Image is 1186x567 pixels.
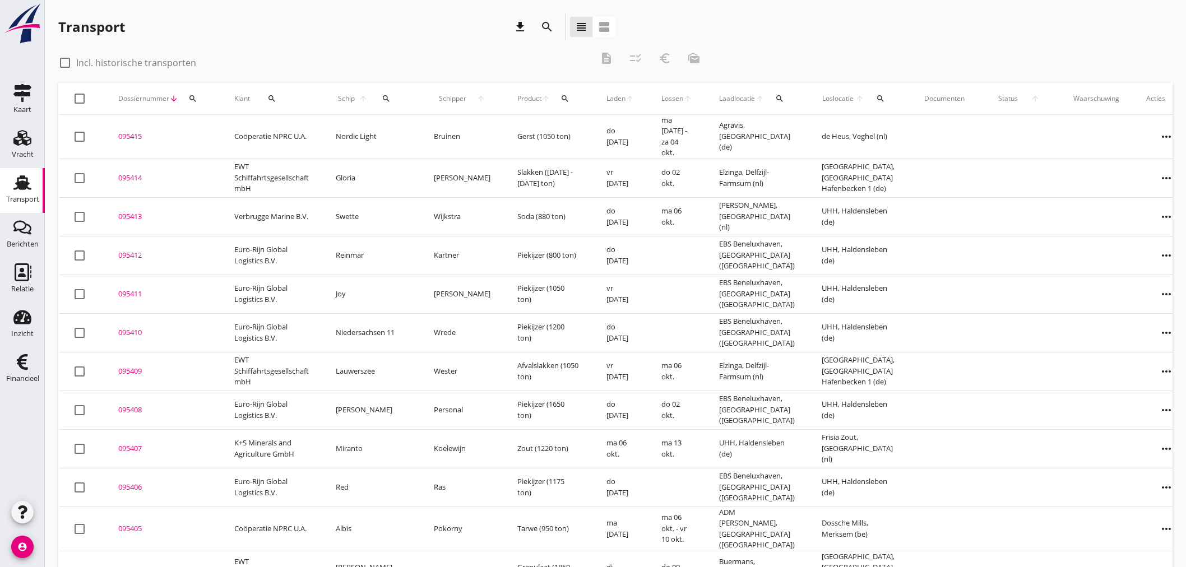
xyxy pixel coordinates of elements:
i: search [560,94,569,103]
i: arrow_upward [356,94,369,103]
td: Joy [322,275,420,313]
td: vr [DATE] [593,159,648,197]
td: Agravis, [GEOGRAPHIC_DATA] (de) [706,115,808,159]
td: EBS Beneluxhaven, [GEOGRAPHIC_DATA] ([GEOGRAPHIC_DATA]) [706,391,808,429]
td: [PERSON_NAME] [420,159,504,197]
td: Niedersachsen 11 [322,313,420,352]
div: Klant [234,85,309,112]
div: 095405 [118,523,207,535]
i: search [382,94,391,103]
i: more_horiz [1151,472,1182,503]
td: Miranto [322,429,420,468]
td: UHH, Haldensleben (de) [808,468,911,506]
i: more_horiz [1151,317,1182,348]
i: search [876,94,885,103]
span: Dossiernummer [118,94,169,104]
td: EBS Beneluxhaven, [GEOGRAPHIC_DATA] ([GEOGRAPHIC_DATA]) [706,313,808,352]
td: Wrede [420,313,504,352]
td: do [DATE] [593,468,648,506]
td: Soda (880 ton) [504,197,593,236]
td: do [DATE] [593,115,648,159]
i: arrow_downward [169,94,178,103]
td: [PERSON_NAME] [322,391,420,429]
div: Financieel [6,375,39,382]
div: 095408 [118,405,207,416]
td: Wester [420,352,504,391]
td: Albis [322,506,420,551]
td: ma 13 okt. [648,429,706,468]
i: view_agenda [597,20,611,34]
td: Zout (1220 ton) [504,429,593,468]
td: ma 06 okt. - vr 10 okt. [648,506,706,551]
td: Elzinga, Delfzijl-Farmsum (nl) [706,159,808,197]
i: arrow_upward [626,94,634,103]
td: Personal [420,391,504,429]
td: Gerst (1050 ton) [504,115,593,159]
td: Euro-Rijn Global Logistics B.V. [221,236,322,275]
td: Euro-Rijn Global Logistics B.V. [221,313,322,352]
td: Piekijzer (1650 ton) [504,391,593,429]
td: ma 06 okt. [648,352,706,391]
td: Dossche Mills, Merksem (be) [808,506,911,551]
span: Loslocatie [822,94,855,104]
span: Schip [336,94,356,104]
i: download [513,20,527,34]
span: Laadlocatie [719,94,756,104]
i: more_horiz [1151,240,1182,271]
td: UHH, Haldensleben (de) [808,313,911,352]
label: Incl. historische transporten [76,57,196,68]
td: Wijkstra [420,197,504,236]
span: Laden [606,94,626,104]
td: EWT Schiffahrtsgesellschaft mbH [221,352,322,391]
td: Piekijzer (800 ton) [504,236,593,275]
td: Piekijzer (1050 ton) [504,275,593,313]
td: Verbrugge Marine B.V. [221,197,322,236]
i: arrow_upward [541,94,550,103]
div: Transport [6,196,39,203]
i: account_circle [11,536,34,558]
i: search [775,94,784,103]
td: Piekijzer (1200 ton) [504,313,593,352]
i: search [267,94,276,103]
i: arrow_upward [471,94,490,103]
div: 095413 [118,211,207,222]
td: ma [DATE] [593,506,648,551]
td: do 02 okt. [648,391,706,429]
td: Euro-Rijn Global Logistics B.V. [221,275,322,313]
div: Transport [58,18,125,36]
div: Kaart [13,106,31,113]
div: 095411 [118,289,207,300]
i: more_horiz [1151,201,1182,233]
td: [GEOGRAPHIC_DATA], [GEOGRAPHIC_DATA] Hafenbecken 1 (de) [808,159,911,197]
td: EWT Schiffahrtsgesellschaft mbH [221,159,322,197]
td: Red [322,468,420,506]
td: [PERSON_NAME] [420,275,504,313]
td: Coöperatie NPRC U.A. [221,115,322,159]
td: EBS Beneluxhaven, [GEOGRAPHIC_DATA] ([GEOGRAPHIC_DATA]) [706,236,808,275]
i: more_horiz [1151,433,1182,464]
i: more_horiz [1151,394,1182,426]
div: Berichten [7,240,39,248]
td: Swette [322,197,420,236]
td: Reinmar [322,236,420,275]
td: do [DATE] [593,391,648,429]
td: Slakken ([DATE] - [DATE] ton) [504,159,593,197]
td: ma 06 okt. [593,429,648,468]
td: Euro-Rijn Global Logistics B.V. [221,468,322,506]
td: [PERSON_NAME], [GEOGRAPHIC_DATA] (nl) [706,197,808,236]
td: ADM [PERSON_NAME], [GEOGRAPHIC_DATA] ([GEOGRAPHIC_DATA]) [706,506,808,551]
td: vr [DATE] [593,352,648,391]
td: Gloria [322,159,420,197]
td: K+S Minerals and Agriculture GmbH [221,429,322,468]
td: do [DATE] [593,197,648,236]
td: Koelewijn [420,429,504,468]
div: 095414 [118,173,207,184]
i: arrow_upward [855,94,865,103]
td: Coöperatie NPRC U.A. [221,506,322,551]
td: UHH, Haldensleben (de) [808,236,911,275]
td: Frisia Zout, [GEOGRAPHIC_DATA] (nl) [808,429,911,468]
div: Vracht [12,151,34,158]
i: arrow_upward [756,94,765,103]
i: more_horiz [1151,278,1182,310]
td: Lauwerszee [322,352,420,391]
